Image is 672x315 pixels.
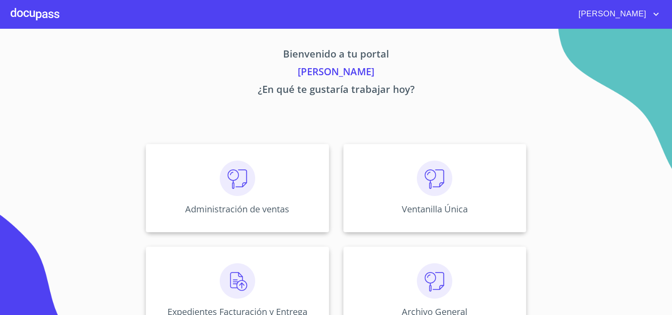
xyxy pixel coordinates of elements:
[417,161,452,196] img: consulta.png
[220,161,255,196] img: consulta.png
[417,263,452,299] img: consulta.png
[220,263,255,299] img: carga.png
[402,203,468,215] p: Ventanilla Única
[185,203,289,215] p: Administración de ventas
[572,7,651,21] span: [PERSON_NAME]
[63,64,609,82] p: [PERSON_NAME]
[63,82,609,100] p: ¿En qué te gustaría trabajar hoy?
[63,46,609,64] p: Bienvenido a tu portal
[572,7,661,21] button: account of current user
